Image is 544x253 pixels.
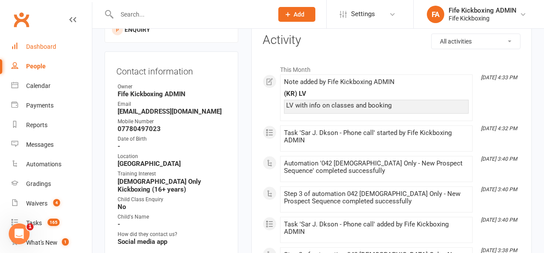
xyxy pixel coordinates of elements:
[26,239,57,246] div: What's New
[26,141,54,148] div: Messages
[351,4,375,24] span: Settings
[294,11,304,18] span: Add
[118,152,226,161] div: Location
[118,238,226,246] strong: Social media app
[62,238,69,246] span: 1
[263,34,520,47] h3: Activity
[10,9,32,30] a: Clubworx
[26,102,54,109] div: Payments
[11,37,92,57] a: Dashboard
[53,199,60,206] span: 4
[427,6,444,23] div: FA
[26,121,47,128] div: Reports
[118,160,226,168] strong: [GEOGRAPHIC_DATA]
[118,220,226,228] strong: -
[263,61,520,74] li: This Month
[286,102,466,109] div: LV with info on classes and booking
[11,76,92,96] a: Calendar
[118,170,226,178] div: Training Interest
[11,174,92,194] a: Gradings
[26,43,56,50] div: Dashboard
[284,221,469,236] div: Task 'Sar J. Dkson - Phone call' added by Fife Kickboxing ADMIN
[284,160,469,175] div: Automation '042 [DEMOGRAPHIC_DATA] Only - New Prospect Sequence' completed successfully
[118,108,226,115] strong: [EMAIL_ADDRESS][DOMAIN_NAME]
[118,203,226,211] strong: No
[118,196,226,204] div: Child Class Enquiry
[118,83,226,91] div: Owner
[118,230,226,239] div: How did they contact us?
[47,219,60,226] span: 165
[481,74,517,81] i: [DATE] 4:33 PM
[284,129,469,144] div: Task 'Sar J. Dkson - Phone call' started by Fife Kickboxing ADMIN
[11,135,92,155] a: Messages
[481,156,517,162] i: [DATE] 3:40 PM
[11,213,92,233] a: Tasks 165
[11,155,92,174] a: Automations
[118,100,226,108] div: Email
[11,57,92,76] a: People
[118,178,226,193] strong: [DEMOGRAPHIC_DATA] Only Kickboxing (16+ years)
[449,7,517,14] div: Fife Kickboxing ADMIN
[118,90,226,98] strong: Fife Kickboxing ADMIN
[481,125,517,132] i: [DATE] 4:32 PM
[26,219,42,226] div: Tasks
[481,217,517,223] i: [DATE] 3:40 PM
[118,213,226,221] div: Child's Name
[125,26,150,33] span: Enquiry
[284,78,469,86] div: Note added by Fife Kickboxing ADMIN
[116,63,226,76] h3: Contact information
[449,14,517,22] div: Fife Kickboxing
[11,194,92,213] a: Waivers 4
[481,186,517,192] i: [DATE] 3:40 PM
[26,200,47,207] div: Waivers
[11,96,92,115] a: Payments
[118,118,226,126] div: Mobile Number
[26,161,61,168] div: Automations
[11,233,92,253] a: What's New1
[118,142,226,150] strong: -
[114,8,267,20] input: Search...
[284,90,469,98] div: (KR) LV
[118,135,226,143] div: Date of Birth
[26,82,51,89] div: Calendar
[26,63,46,70] div: People
[27,223,34,230] span: 1
[278,7,315,22] button: Add
[284,190,469,205] div: Step 3 of automation 042 [DEMOGRAPHIC_DATA] Only - New Prospect Sequence completed successfully
[11,115,92,135] a: Reports
[9,223,30,244] iframe: Intercom live chat
[26,180,51,187] div: Gradings
[118,125,226,133] strong: 07780497023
